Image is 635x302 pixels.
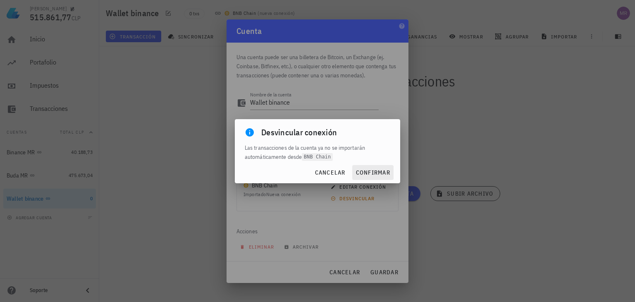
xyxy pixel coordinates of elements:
button: cancelar [311,165,349,180]
span: cancelar [314,169,345,176]
button: confirmar [352,165,394,180]
code: BNB Chain [302,153,333,161]
span: confirmar [356,169,390,176]
span: Las transacciones de la cuenta ya no se importarán automáticamente desde [245,144,365,161]
span: Desvincular conexión [261,126,337,139]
